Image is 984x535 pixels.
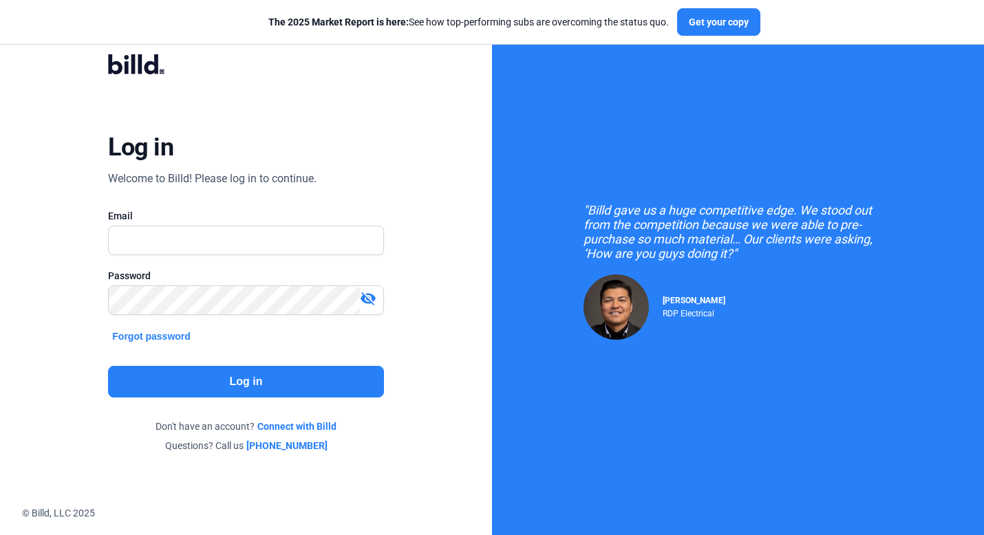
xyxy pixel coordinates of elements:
[677,8,760,36] button: Get your copy
[108,132,173,162] div: Log in
[257,419,336,433] a: Connect with Billd
[663,296,725,305] span: [PERSON_NAME]
[108,329,195,344] button: Forgot password
[108,269,383,283] div: Password
[108,419,383,433] div: Don't have an account?
[108,439,383,452] div: Questions? Call us
[268,15,669,29] div: See how top-performing subs are overcoming the status quo.
[584,203,893,261] div: "Billd gave us a huge competitive edge. We stood out from the competition because we were able to...
[268,17,409,28] span: The 2025 Market Report is here:
[663,305,725,318] div: RDP Electrical
[360,290,376,307] mat-icon: visibility_off
[108,171,317,187] div: Welcome to Billd! Please log in to continue.
[108,209,383,223] div: Email
[108,366,383,397] button: Log in
[246,439,328,452] a: [PHONE_NUMBER]
[584,274,649,340] img: Raul Pacheco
